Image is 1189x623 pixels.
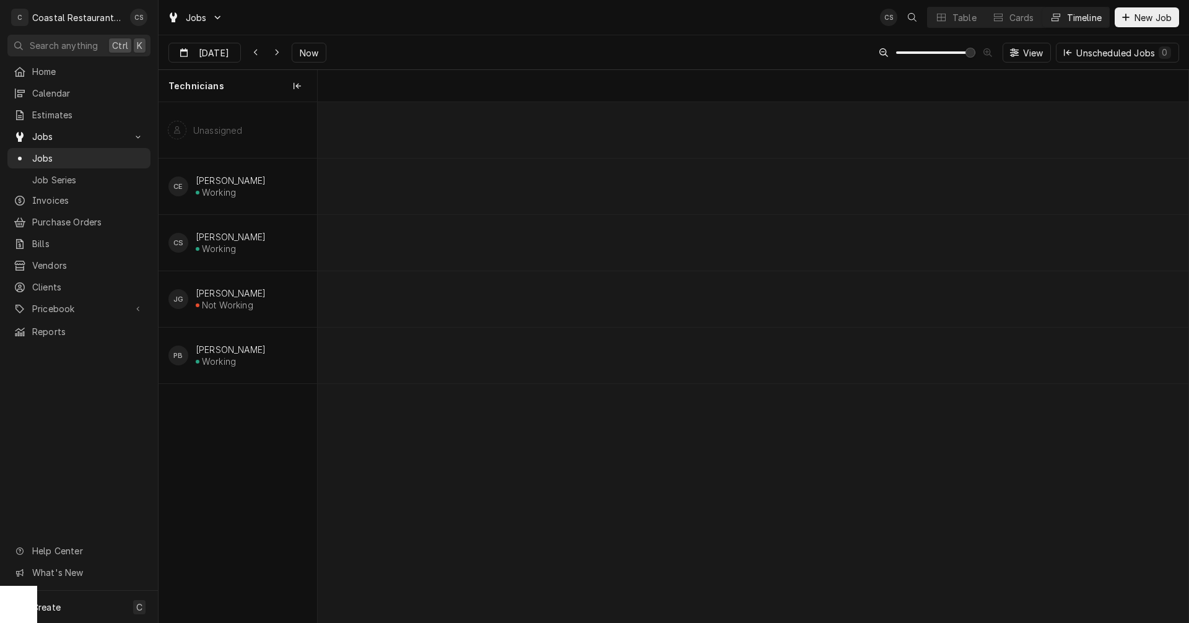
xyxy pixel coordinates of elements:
[136,601,142,614] span: C
[130,9,147,26] div: CS
[168,80,224,92] span: Technicians
[168,233,188,253] div: CS
[1115,7,1179,27] button: New Job
[7,83,150,103] a: Calendar
[7,190,150,211] a: Invoices
[952,11,977,24] div: Table
[32,602,61,612] span: Create
[168,233,188,253] div: Chris Sockriter's Avatar
[7,562,150,583] a: Go to What's New
[196,175,266,186] div: [PERSON_NAME]
[137,39,142,52] span: K
[7,298,150,319] a: Go to Pricebook
[32,281,144,294] span: Clients
[7,277,150,297] a: Clients
[196,344,266,355] div: [PERSON_NAME]
[168,43,241,63] button: [DATE]
[168,289,188,309] div: James Gatton's Avatar
[32,325,144,338] span: Reports
[30,39,98,52] span: Search anything
[32,566,143,579] span: What's New
[162,7,228,28] a: Go to Jobs
[902,7,922,27] button: Open search
[32,108,144,121] span: Estimates
[168,176,188,196] div: CE
[7,321,150,342] a: Reports
[202,356,236,367] div: Working
[7,170,150,190] a: Job Series
[202,243,236,254] div: Working
[112,39,128,52] span: Ctrl
[32,152,144,165] span: Jobs
[1076,46,1171,59] div: Unscheduled Jobs
[32,216,144,229] span: Purchase Orders
[168,346,188,365] div: PB
[196,232,266,242] div: [PERSON_NAME]
[32,302,126,315] span: Pricebook
[1056,43,1179,63] button: Unscheduled Jobs0
[318,102,1188,622] div: normal
[1003,43,1052,63] button: View
[297,46,321,59] span: Now
[32,11,123,24] div: Coastal Restaurant Repair
[168,176,188,196] div: Carlos Espin's Avatar
[1067,11,1102,24] div: Timeline
[186,11,207,24] span: Jobs
[159,70,317,102] div: Technicians column. SPACE for context menu
[168,289,188,309] div: JG
[32,544,143,557] span: Help Center
[7,105,150,125] a: Estimates
[7,255,150,276] a: Vendors
[880,9,897,26] div: CS
[1132,11,1174,24] span: New Job
[32,87,144,100] span: Calendar
[1161,46,1169,59] div: 0
[7,61,150,82] a: Home
[130,9,147,26] div: Chris Sockriter's Avatar
[32,237,144,250] span: Bills
[7,541,150,561] a: Go to Help Center
[1009,11,1034,24] div: Cards
[7,35,150,56] button: Search anythingCtrlK
[7,212,150,232] a: Purchase Orders
[292,43,326,63] button: Now
[202,187,236,198] div: Working
[7,233,150,254] a: Bills
[7,148,150,168] a: Jobs
[168,346,188,365] div: Phill Blush's Avatar
[32,173,144,186] span: Job Series
[32,259,144,272] span: Vendors
[196,288,266,298] div: [PERSON_NAME]
[202,300,253,310] div: Not Working
[159,102,317,622] div: left
[193,125,243,136] div: Unassigned
[11,9,28,26] div: C
[32,194,144,207] span: Invoices
[1021,46,1046,59] span: View
[32,65,144,78] span: Home
[7,126,150,147] a: Go to Jobs
[880,9,897,26] div: Chris Sockriter's Avatar
[32,130,126,143] span: Jobs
